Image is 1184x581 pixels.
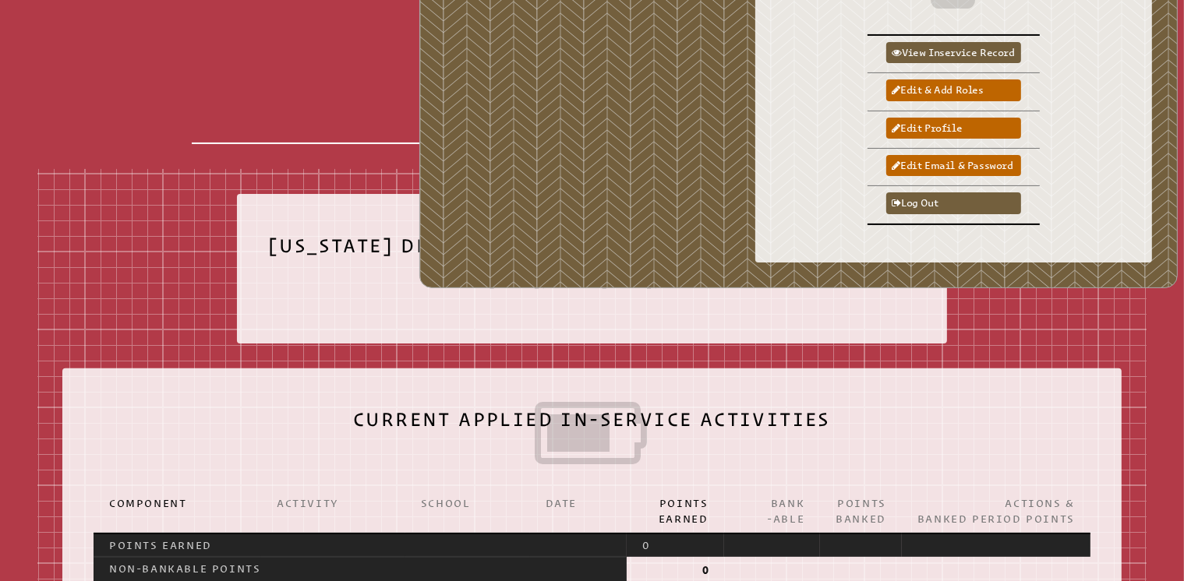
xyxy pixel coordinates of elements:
p: Non-bankable Points [109,561,611,576]
a: Edit email & password [886,155,1021,176]
p: Points Banked [836,495,886,526]
p: Bank -able [740,495,805,526]
p: Component [109,495,246,511]
h2: [US_STATE] Department of Education Certification # [268,225,916,278]
p: Points Earned [642,495,709,526]
p: School [421,495,514,511]
p: Actions & Banked Period Points [917,495,1075,526]
h2: Current Applied In-Service Activities [94,399,1090,477]
a: Log out [886,192,1021,213]
a: View inservice record [886,42,1021,63]
p: Points Earned [109,537,611,553]
p: 0 [642,537,709,553]
a: Edit profile [886,118,1021,139]
a: Edit & add roles [886,79,1021,100]
p: Date [546,495,611,511]
p: 0 [642,563,709,579]
p: Activity [277,495,390,511]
